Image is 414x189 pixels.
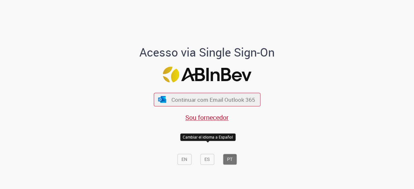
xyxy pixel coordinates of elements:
span: Continuar com Email Outlook 365 [171,96,255,103]
button: EN [177,154,191,165]
h1: Acesso via Single Sign-On [117,46,297,59]
a: Sou fornecedor [185,113,229,122]
button: ES [200,154,214,165]
div: Cambiar el idioma a Español [180,133,235,141]
button: PT [223,154,237,165]
img: Logo ABInBev [163,67,251,82]
img: ícone Azure/Microsoft 360 [158,96,167,103]
button: ícone Azure/Microsoft 360 Continuar com Email Outlook 365 [154,93,260,106]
